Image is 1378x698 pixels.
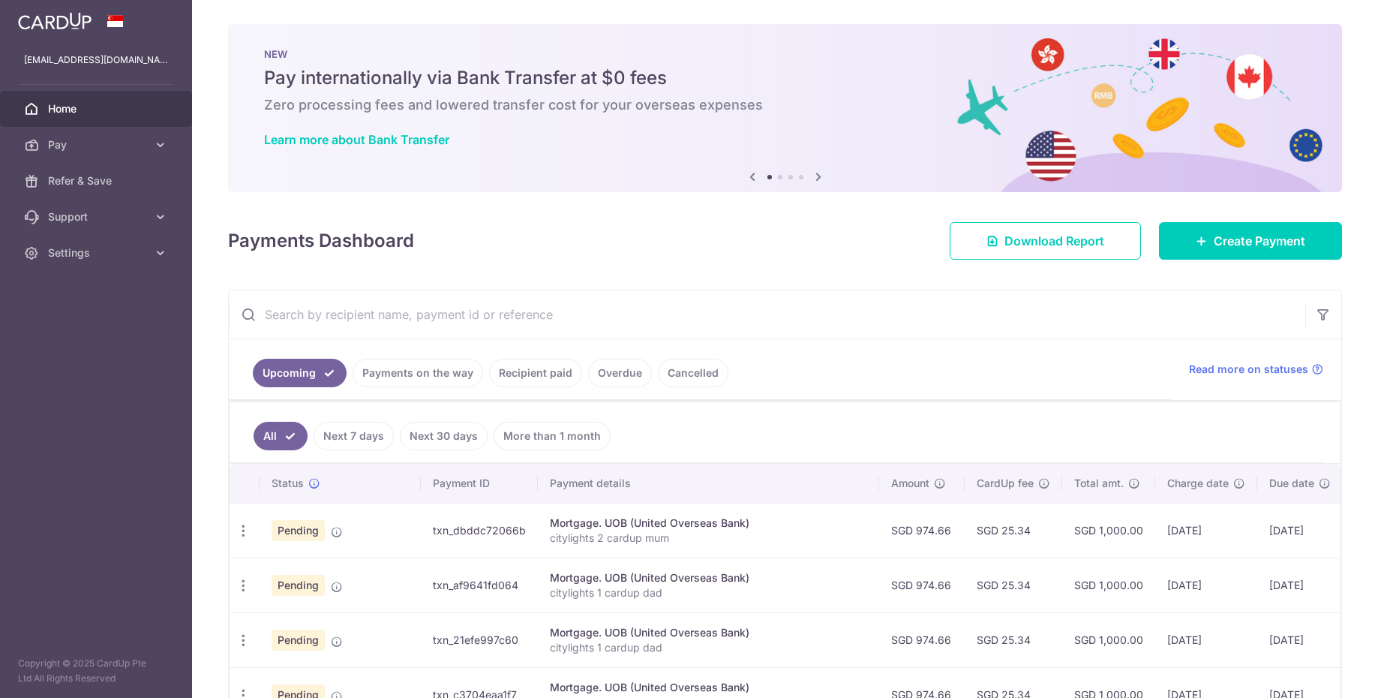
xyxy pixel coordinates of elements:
a: Next 7 days [314,422,394,450]
td: SGD 25.34 [965,503,1062,558]
td: txn_af9641fd064 [421,558,538,612]
td: [DATE] [1257,558,1343,612]
td: txn_21efe997c60 [421,612,538,667]
td: [DATE] [1257,612,1343,667]
span: Create Payment [1214,232,1305,250]
td: SGD 25.34 [965,558,1062,612]
a: Learn more about Bank Transfer [264,132,449,147]
a: Create Payment [1159,222,1342,260]
p: NEW [264,48,1306,60]
a: Read more on statuses [1189,362,1323,377]
span: Status [272,476,304,491]
h6: Zero processing fees and lowered transfer cost for your overseas expenses [264,96,1306,114]
a: Upcoming [253,359,347,387]
span: Home [48,101,147,116]
td: [DATE] [1257,503,1343,558]
td: [DATE] [1155,503,1257,558]
span: Pending [272,630,325,651]
a: Cancelled [658,359,728,387]
th: Payment ID [421,464,538,503]
span: Support [48,209,147,224]
p: [EMAIL_ADDRESS][DOMAIN_NAME] [24,53,168,68]
a: Payments on the way [353,359,483,387]
th: Payment details [538,464,879,503]
span: Download Report [1004,232,1104,250]
span: Pay [48,137,147,152]
a: Download Report [950,222,1141,260]
span: Total amt. [1074,476,1124,491]
td: txn_dbddc72066b [421,503,538,558]
div: Mortgage. UOB (United Overseas Bank) [550,680,867,695]
a: Next 30 days [400,422,488,450]
td: SGD 1,000.00 [1062,503,1155,558]
span: Due date [1269,476,1314,491]
span: Charge date [1167,476,1229,491]
span: CardUp fee [977,476,1034,491]
div: Mortgage. UOB (United Overseas Bank) [550,516,867,531]
td: SGD 974.66 [879,558,965,612]
h5: Pay internationally via Bank Transfer at $0 fees [264,66,1306,90]
h4: Payments Dashboard [228,227,414,254]
span: Refer & Save [48,173,147,188]
span: Read more on statuses [1189,362,1308,377]
span: Pending [272,520,325,541]
td: SGD 974.66 [879,503,965,558]
a: Overdue [588,359,652,387]
input: Search by recipient name, payment id or reference [229,290,1305,338]
p: citylights 2 cardup mum [550,531,867,546]
td: SGD 974.66 [879,612,965,667]
td: SGD 1,000.00 [1062,612,1155,667]
a: All [254,422,308,450]
a: More than 1 month [494,422,611,450]
div: Mortgage. UOB (United Overseas Bank) [550,625,867,640]
p: citylights 1 cardup dad [550,640,867,655]
span: Amount [891,476,929,491]
div: Mortgage. UOB (United Overseas Bank) [550,570,867,585]
span: Settings [48,245,147,260]
span: Pending [272,575,325,596]
td: SGD 1,000.00 [1062,558,1155,612]
a: Recipient paid [489,359,582,387]
p: citylights 1 cardup dad [550,585,867,600]
img: CardUp [18,12,92,30]
td: [DATE] [1155,558,1257,612]
td: SGD 25.34 [965,612,1062,667]
td: [DATE] [1155,612,1257,667]
img: Bank transfer banner [228,24,1342,192]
